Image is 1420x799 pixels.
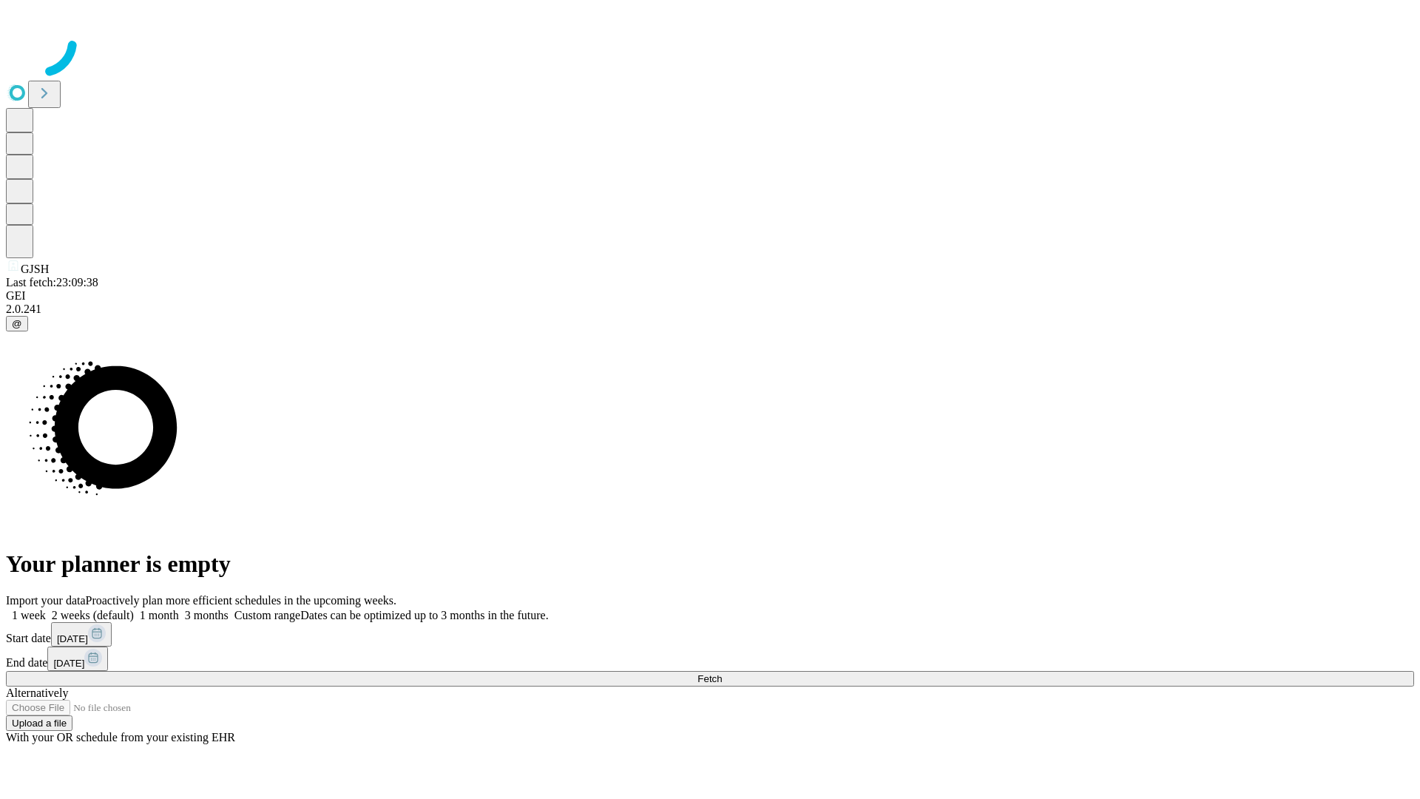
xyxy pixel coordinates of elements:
[21,263,49,275] span: GJSH
[6,289,1414,303] div: GEI
[53,658,84,669] span: [DATE]
[6,276,98,289] span: Last fetch: 23:09:38
[12,609,46,621] span: 1 week
[300,609,548,621] span: Dates can be optimized up to 3 months in the future.
[6,647,1414,671] div: End date
[6,622,1414,647] div: Start date
[6,731,235,744] span: With your OR schedule from your existing EHR
[47,647,108,671] button: [DATE]
[185,609,229,621] span: 3 months
[234,609,300,621] span: Custom range
[6,550,1414,578] h1: Your planner is empty
[86,594,396,607] span: Proactively plan more efficient schedules in the upcoming weeks.
[52,609,134,621] span: 2 weeks (default)
[6,316,28,331] button: @
[6,715,72,731] button: Upload a file
[140,609,179,621] span: 1 month
[51,622,112,647] button: [DATE]
[12,318,22,329] span: @
[6,687,68,699] span: Alternatively
[697,673,722,684] span: Fetch
[6,303,1414,316] div: 2.0.241
[57,633,88,644] span: [DATE]
[6,594,86,607] span: Import your data
[6,671,1414,687] button: Fetch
